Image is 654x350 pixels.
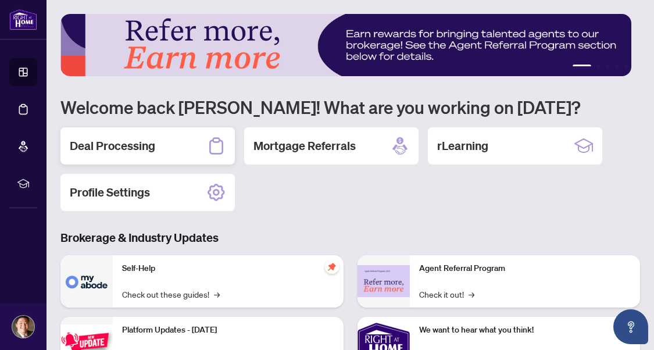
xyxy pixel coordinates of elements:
[419,288,474,301] a: Check it out!→
[605,65,610,69] button: 3
[9,9,37,30] img: logo
[358,265,410,297] img: Agent Referral Program
[419,262,631,275] p: Agent Referral Program
[214,288,220,301] span: →
[60,255,113,308] img: Self-Help
[122,262,334,275] p: Self-Help
[596,65,601,69] button: 2
[469,288,474,301] span: →
[325,260,339,274] span: pushpin
[253,138,356,154] h2: Mortgage Referrals
[70,138,155,154] h2: Deal Processing
[60,14,631,76] img: Slide 0
[573,65,591,69] button: 1
[437,138,488,154] h2: rLearning
[60,230,640,246] h3: Brokerage & Industry Updates
[122,324,334,337] p: Platform Updates - [DATE]
[613,309,648,344] button: Open asap
[614,65,619,69] button: 4
[60,96,640,118] h1: Welcome back [PERSON_NAME]! What are you working on [DATE]?
[122,288,220,301] a: Check out these guides!→
[12,316,34,338] img: Profile Icon
[419,324,631,337] p: We want to hear what you think!
[624,65,628,69] button: 5
[70,184,150,201] h2: Profile Settings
